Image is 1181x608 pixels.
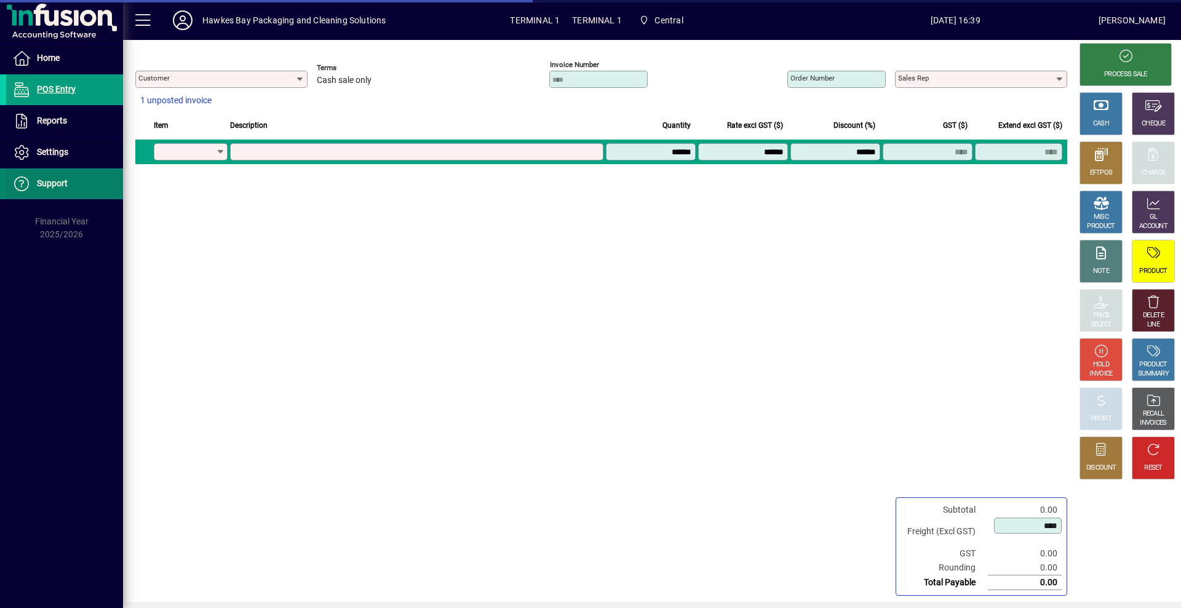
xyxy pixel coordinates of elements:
[1140,419,1166,428] div: INVOICES
[1104,70,1147,79] div: PROCESS SALE
[37,147,68,157] span: Settings
[510,10,560,30] span: TERMINAL 1
[727,119,783,132] span: Rate excl GST ($)
[1150,213,1158,222] div: GL
[998,119,1062,132] span: Extend excl GST ($)
[572,10,622,30] span: TERMINAL 1
[135,90,217,112] button: 1 unposted invoice
[943,119,968,132] span: GST ($)
[37,116,67,125] span: Reports
[37,84,76,94] span: POS Entry
[1142,168,1166,178] div: CHARGE
[550,60,599,69] mat-label: Invoice number
[6,168,123,199] a: Support
[988,547,1062,561] td: 0.00
[901,547,988,561] td: GST
[901,503,988,517] td: Subtotal
[1143,311,1164,320] div: DELETE
[1147,320,1159,330] div: LINE
[988,575,1062,590] td: 0.00
[1144,464,1163,473] div: RESET
[37,178,68,188] span: Support
[1093,267,1109,276] div: NOTE
[230,119,268,132] span: Description
[901,517,988,547] td: Freight (Excl GST)
[988,561,1062,575] td: 0.00
[1093,311,1110,320] div: PRICE
[1143,409,1164,419] div: RECALL
[37,53,60,63] span: Home
[202,10,386,30] div: Hawkes Bay Packaging and Cleaning Solutions
[1139,360,1167,369] div: PRODUCT
[140,94,212,107] span: 1 unposted invoice
[154,119,169,132] span: Item
[898,74,929,82] mat-label: Sales rep
[1087,222,1115,231] div: PRODUCT
[901,575,988,590] td: Total Payable
[1142,119,1165,128] div: CHEQUE
[163,9,202,31] button: Profile
[1094,213,1108,222] div: MISC
[1091,414,1111,424] div: PROFIT
[988,503,1062,517] td: 0.00
[901,561,988,575] td: Rounding
[790,74,835,82] mat-label: Order number
[317,64,391,72] span: Terms
[6,137,123,168] a: Settings
[1093,360,1109,369] div: HOLD
[1086,464,1116,473] div: DISCOUNT
[662,119,691,132] span: Quantity
[654,10,683,30] span: Central
[6,43,123,74] a: Home
[833,119,875,132] span: Discount (%)
[1099,10,1166,30] div: [PERSON_NAME]
[813,10,1099,30] span: [DATE] 16:39
[138,74,170,82] mat-label: Customer
[6,106,123,136] a: Reports
[1139,222,1167,231] div: ACCOUNT
[1138,369,1169,379] div: SUMMARY
[1089,369,1112,379] div: INVOICE
[1139,267,1167,276] div: PRODUCT
[634,9,688,31] span: Central
[1093,119,1109,128] div: CASH
[1091,320,1112,330] div: SELECT
[1090,168,1113,178] div: EFTPOS
[317,76,372,85] span: Cash sale only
